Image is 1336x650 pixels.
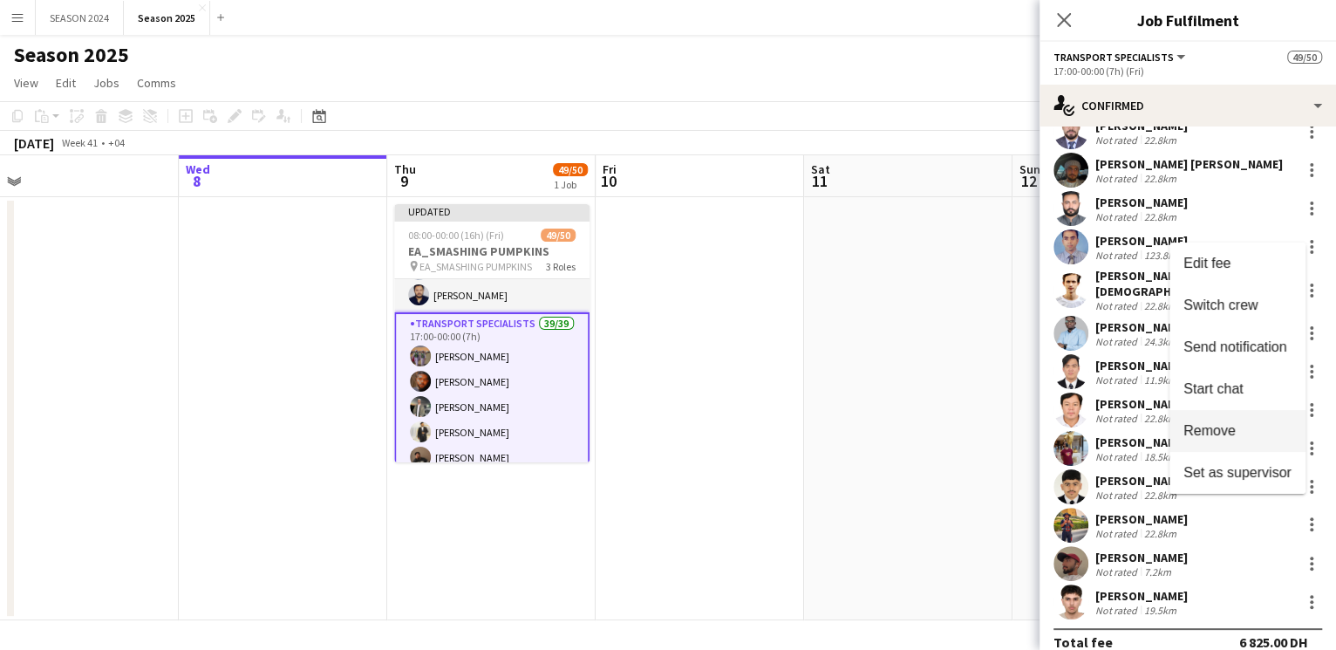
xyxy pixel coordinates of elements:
span: Set as supervisor [1183,465,1292,480]
button: Switch crew [1169,284,1305,326]
button: Remove [1169,410,1305,452]
span: Send notification [1183,339,1286,354]
button: Send notification [1169,326,1305,368]
span: Switch crew [1183,298,1258,312]
span: Remove [1183,423,1236,438]
span: Start chat [1183,381,1243,396]
button: Start chat [1169,368,1305,410]
span: Edit fee [1183,256,1230,270]
button: Set as supervisor [1169,452,1305,494]
button: Edit fee [1169,243,1305,284]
